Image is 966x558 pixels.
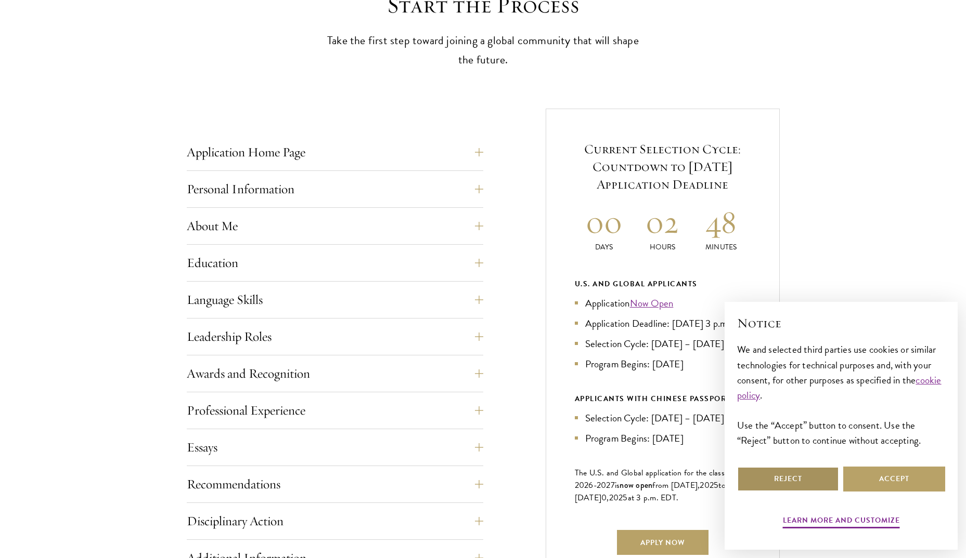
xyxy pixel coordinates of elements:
[737,342,945,447] div: We and selected third parties use cookies or similar technologies for technical purposes and, wit...
[737,314,945,332] h2: Notice
[615,479,620,491] span: is
[628,491,679,504] span: at 3 p.m. EDT.
[609,491,623,504] span: 202
[575,431,751,446] li: Program Begins: [DATE]
[575,296,751,311] li: Application
[611,479,615,491] span: 7
[692,203,751,242] h2: 48
[601,491,607,504] span: 0
[783,514,900,530] button: Learn more and customize
[630,296,674,311] a: Now Open
[187,398,483,423] button: Professional Experience
[594,479,611,491] span: -202
[700,479,714,491] span: 202
[620,479,652,491] span: now open
[633,242,692,253] p: Hours
[187,140,483,165] button: Application Home Page
[187,250,483,275] button: Education
[575,467,734,491] span: The U.S. and Global application for the class of 202
[623,491,627,504] span: 5
[575,392,751,405] div: APPLICANTS WITH CHINESE PASSPORTS
[322,31,645,70] p: Take the first step toward joining a global community that will shape the future.
[575,242,634,253] p: Days
[652,479,700,491] span: from [DATE],
[575,277,751,290] div: U.S. and Global Applicants
[575,203,634,242] h2: 00
[575,479,726,504] span: to [DATE]
[187,324,483,349] button: Leadership Roles
[575,140,751,193] h5: Current Selection Cycle: Countdown to [DATE] Application Deadline
[187,214,483,238] button: About Me
[714,479,718,491] span: 5
[187,509,483,534] button: Disciplinary Action
[575,356,751,371] li: Program Begins: [DATE]
[575,410,751,426] li: Selection Cycle: [DATE] – [DATE]
[617,530,709,555] a: Apply Now
[575,316,751,331] li: Application Deadline: [DATE] 3 p.m. EDT
[633,203,692,242] h2: 02
[575,336,751,351] li: Selection Cycle: [DATE] – [DATE]
[692,242,751,253] p: Minutes
[187,472,483,497] button: Recommendations
[737,467,839,491] button: Reject
[607,491,609,504] span: ,
[187,435,483,460] button: Essays
[187,287,483,312] button: Language Skills
[187,177,483,202] button: Personal Information
[588,479,593,491] span: 6
[187,361,483,386] button: Awards and Recognition
[737,373,942,403] a: cookie policy
[843,467,945,491] button: Accept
